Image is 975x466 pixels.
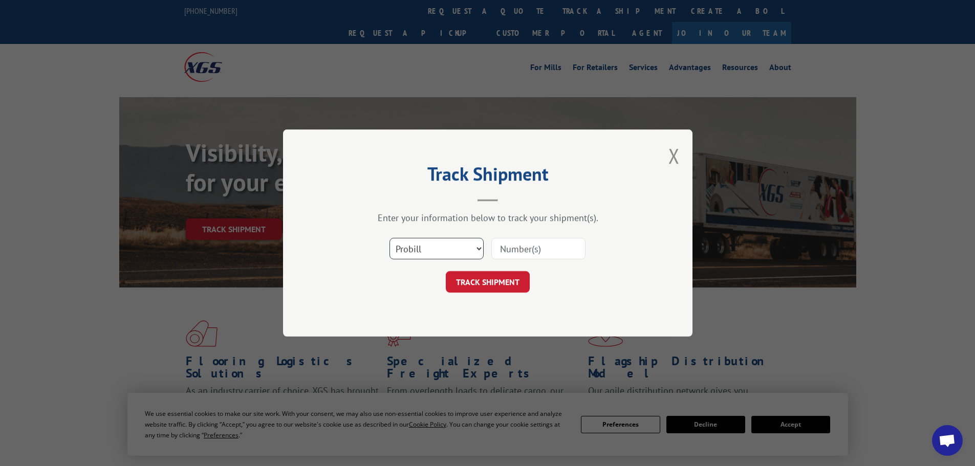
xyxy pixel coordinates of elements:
[491,238,586,259] input: Number(s)
[334,212,641,224] div: Enter your information below to track your shipment(s).
[668,142,680,169] button: Close modal
[446,271,530,293] button: TRACK SHIPMENT
[932,425,963,456] div: Open chat
[334,167,641,186] h2: Track Shipment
